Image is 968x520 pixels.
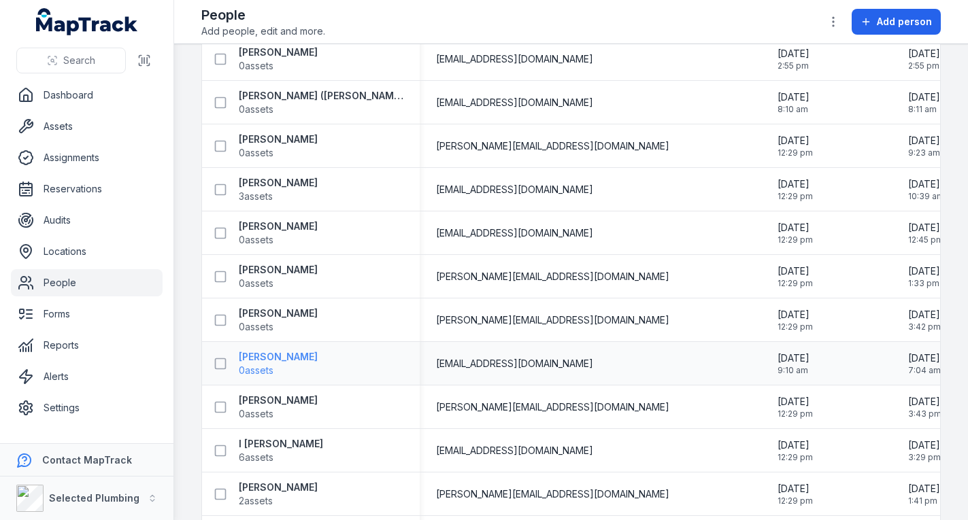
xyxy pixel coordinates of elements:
a: [PERSON_NAME]2assets [239,481,318,508]
strong: [PERSON_NAME] [239,46,318,59]
span: [DATE] [908,482,940,496]
span: [DATE] [778,308,813,322]
span: 3 assets [239,190,273,203]
span: Search [63,54,95,67]
span: [DATE] [778,351,810,365]
span: [DATE] [778,264,813,278]
time: 2/20/2025, 3:43:11 PM [908,395,941,419]
span: 10:39 am [908,191,944,202]
time: 2/28/2025, 2:55:25 PM [908,47,940,71]
span: 0 assets [239,277,273,290]
strong: [PERSON_NAME] [239,263,318,277]
span: 2 assets [239,494,273,508]
strong: [PERSON_NAME] [239,220,318,233]
span: [EMAIL_ADDRESS][DOMAIN_NAME] [436,96,593,109]
a: Locations [11,238,163,265]
a: Alerts [11,363,163,390]
time: 1/14/2025, 12:29:42 PM [778,438,813,463]
span: 3:29 pm [908,452,941,463]
time: 8/7/2025, 1:41:20 PM [908,482,940,506]
span: [PERSON_NAME][EMAIL_ADDRESS][DOMAIN_NAME] [436,270,669,283]
span: [DATE] [778,177,813,191]
span: [DATE] [908,308,941,322]
time: 1/14/2025, 12:29:42 PM [778,177,813,202]
span: 12:45 pm [908,235,944,245]
span: 0 assets [239,320,273,334]
span: 8:11 am [908,104,940,115]
a: Assignments [11,144,163,171]
a: Dashboard [11,82,163,109]
span: 12:29 pm [778,409,813,419]
span: [DATE] [778,221,813,235]
span: [PERSON_NAME][EMAIL_ADDRESS][DOMAIN_NAME] [436,400,669,414]
span: 0 assets [239,103,273,116]
span: [DATE] [908,395,941,409]
span: [DATE] [908,47,940,60]
a: Reports [11,332,163,359]
time: 7/28/2025, 3:29:54 PM [908,438,941,463]
span: 0 assets [239,233,273,247]
span: [DATE] [908,134,940,148]
a: [PERSON_NAME]0assets [239,263,318,290]
a: Audits [11,207,163,234]
button: Add person [852,9,941,35]
span: 12:29 pm [778,148,813,158]
time: 8/7/2025, 8:10:31 AM [778,90,810,115]
a: [PERSON_NAME]0assets [239,307,318,334]
span: 8:10 am [778,104,810,115]
a: People [11,269,163,296]
time: 7/28/2025, 10:39:48 AM [908,177,944,202]
a: [PERSON_NAME]0assets [239,46,318,73]
time: 1/14/2025, 12:29:42 PM [778,308,813,332]
time: 1/14/2025, 12:29:42 PM [778,134,813,158]
span: [PERSON_NAME][EMAIL_ADDRESS][DOMAIN_NAME] [436,487,669,501]
span: 9:10 am [778,365,810,376]
a: [PERSON_NAME]0assets [239,220,318,247]
span: [DATE] [778,438,813,452]
span: 12:29 pm [778,452,813,463]
time: 2/28/2025, 2:55:08 PM [778,47,810,71]
strong: [PERSON_NAME] ([PERSON_NAME]) Yustanti [239,89,403,103]
span: 1:33 pm [908,278,940,289]
time: 1/14/2025, 12:29:42 PM [778,395,813,419]
span: 9:23 am [908,148,940,158]
strong: [PERSON_NAME] [239,307,318,320]
span: [DATE] [778,134,813,148]
span: 0 assets [239,407,273,421]
a: Forms [11,300,163,328]
span: 12:29 pm [778,322,813,332]
span: [DATE] [778,395,813,409]
span: [DATE] [908,221,944,235]
span: [DATE] [908,264,940,278]
strong: [PERSON_NAME] [239,394,318,407]
span: [PERSON_NAME][EMAIL_ADDRESS][DOMAIN_NAME] [436,139,669,153]
span: 2:55 pm [778,60,810,71]
time: 2/20/2025, 3:42:04 PM [908,308,941,332]
span: [DATE] [778,482,813,496]
span: 12:29 pm [778,278,813,289]
strong: [PERSON_NAME] [239,350,318,364]
a: I [PERSON_NAME]6assets [239,437,323,464]
span: [DATE] [778,90,810,104]
time: 7/29/2025, 9:10:50 AM [778,351,810,376]
span: 1:41 pm [908,496,940,506]
span: 0 assets [239,146,273,160]
a: Reservations [11,175,163,203]
a: [PERSON_NAME]0assets [239,394,318,421]
span: 3:42 pm [908,322,941,332]
a: Settings [11,394,163,421]
span: 12:29 pm [778,235,813,245]
strong: Selected Plumbing [49,492,139,504]
strong: [PERSON_NAME] [239,133,318,146]
span: Add person [877,15,932,29]
time: 7/28/2025, 1:33:07 PM [908,264,940,289]
span: 0 assets [239,59,273,73]
span: [DATE] [908,351,941,365]
span: [EMAIL_ADDRESS][DOMAIN_NAME] [436,444,593,457]
span: [EMAIL_ADDRESS][DOMAIN_NAME] [436,226,593,240]
time: 8/15/2025, 7:04:12 AM [908,351,941,376]
span: 0 assets [239,364,273,377]
span: [DATE] [908,177,944,191]
time: 8/11/2025, 9:23:02 AM [908,134,940,158]
time: 1/14/2025, 12:29:42 PM [778,221,813,245]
